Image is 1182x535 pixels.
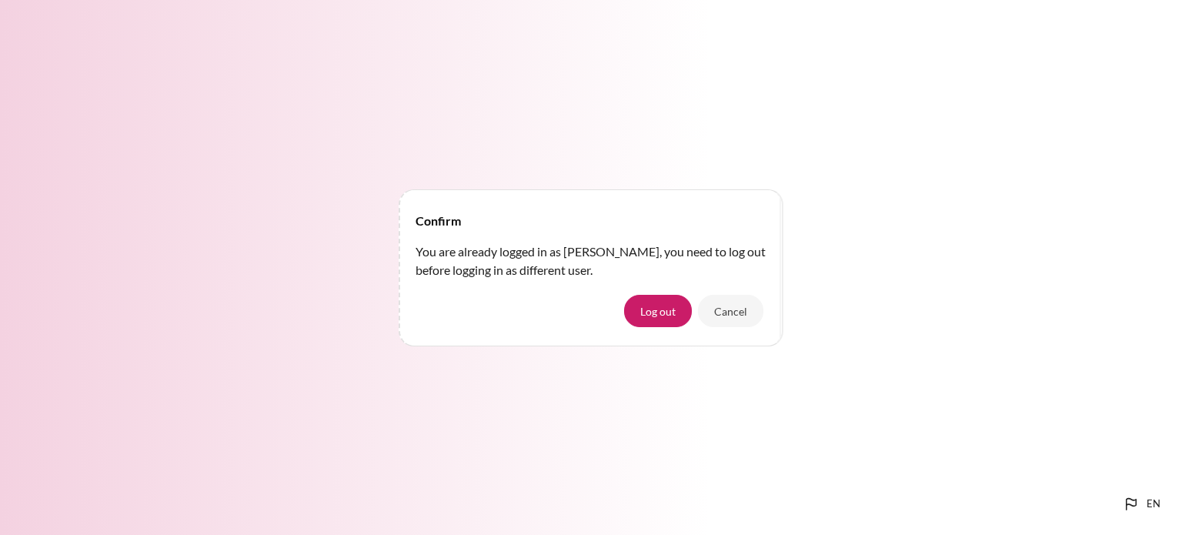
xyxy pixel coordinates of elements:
button: Log out [624,295,692,327]
button: Languages [1116,489,1167,520]
h4: Confirm [416,212,461,230]
button: Cancel [698,295,763,327]
p: You are already logged in as [PERSON_NAME], you need to log out before logging in as different user. [416,242,766,279]
span: en [1147,497,1160,512]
